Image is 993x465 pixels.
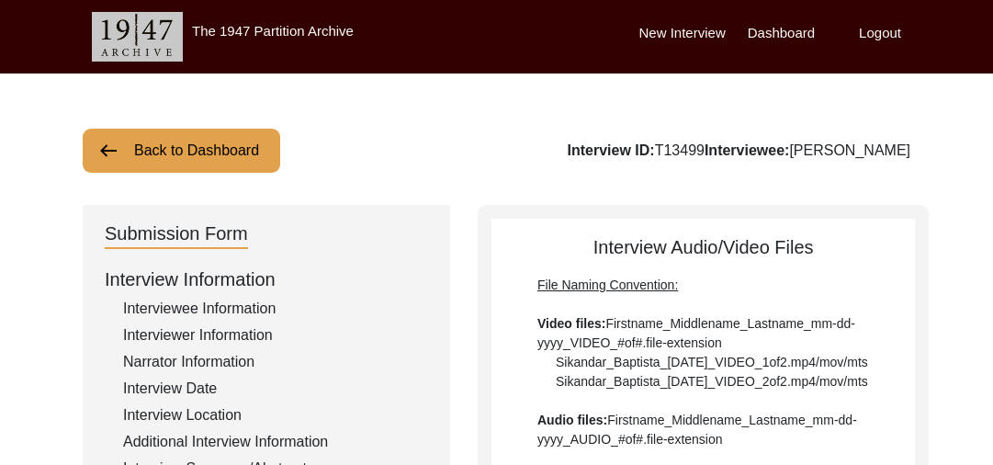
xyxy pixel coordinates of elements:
[83,129,280,173] button: Back to Dashboard
[705,142,789,158] b: Interviewee:
[105,220,248,249] div: Submission Form
[123,431,428,453] div: Additional Interview Information
[92,12,183,62] img: header-logo.png
[639,23,726,44] label: New Interview
[123,351,428,373] div: Narrator Information
[568,142,655,158] b: Interview ID:
[537,413,607,427] b: Audio files:
[123,324,428,346] div: Interviewer Information
[123,404,428,426] div: Interview Location
[859,23,901,44] label: Logout
[748,23,815,44] label: Dashboard
[568,140,910,162] div: T13499 [PERSON_NAME]
[123,298,428,320] div: Interviewee Information
[97,140,119,162] img: arrow-left.png
[123,378,428,400] div: Interview Date
[105,266,428,293] div: Interview Information
[537,316,605,331] b: Video files:
[537,278,678,292] span: File Naming Convention:
[192,23,354,39] label: The 1947 Partition Archive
